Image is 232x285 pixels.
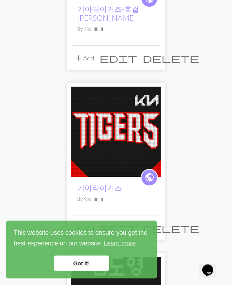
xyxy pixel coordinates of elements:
a: dismiss cookie message [54,256,109,271]
a: 기아타이거즈-호걸[PERSON_NAME] [77,5,139,23]
a: public [141,169,158,187]
div: cookieconsent [6,221,157,279]
span: This website uses cookies to ensure you get the best experience on our website. [14,228,149,249]
span: delete [143,223,199,234]
a: learn more about cookies [102,238,137,249]
span: public [145,172,154,184]
button: Add [71,51,97,66]
p: By Kiwiiiiiiiiii [77,196,155,203]
i: public [145,170,154,186]
span: add [74,53,83,64]
img: IMG_1316.jpeg [71,87,161,177]
button: Delete [140,221,202,236]
p: By Kiwiiiiiiiiii [77,26,155,33]
button: Delete [140,51,202,66]
a: 기아타이거즈 [77,183,122,192]
iframe: chat widget [199,254,224,277]
button: Edit [97,51,140,66]
span: edit [100,53,137,64]
span: delete [143,53,199,64]
a: IMG_1316.jpeg [71,127,161,135]
i: Edit [100,54,137,63]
